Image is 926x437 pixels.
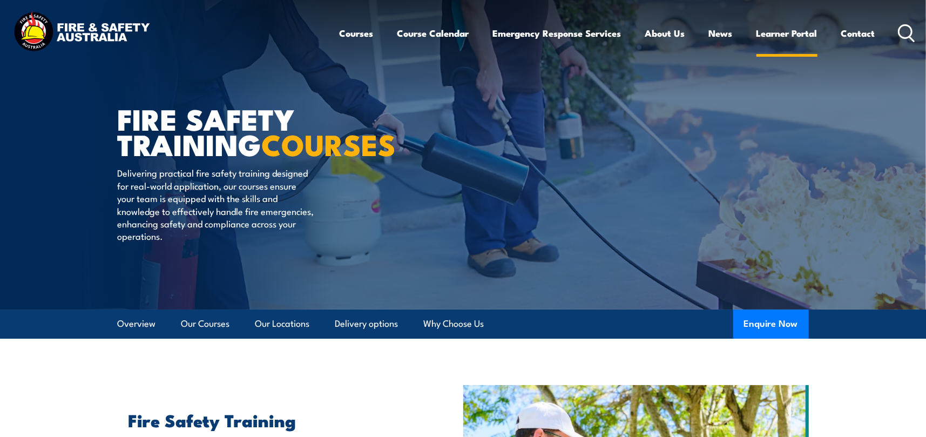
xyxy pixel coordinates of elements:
[118,106,384,156] h1: FIRE SAFETY TRAINING
[129,412,414,427] h2: Fire Safety Training
[181,310,230,338] a: Our Courses
[841,19,875,48] a: Contact
[645,19,685,48] a: About Us
[397,19,469,48] a: Course Calendar
[424,310,484,338] a: Why Choose Us
[709,19,733,48] a: News
[756,19,817,48] a: Learner Portal
[340,19,374,48] a: Courses
[262,121,396,166] strong: COURSES
[118,310,156,338] a: Overview
[335,310,398,338] a: Delivery options
[255,310,310,338] a: Our Locations
[493,19,621,48] a: Emergency Response Services
[733,310,809,339] button: Enquire Now
[118,166,315,242] p: Delivering practical fire safety training designed for real-world application, our courses ensure...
